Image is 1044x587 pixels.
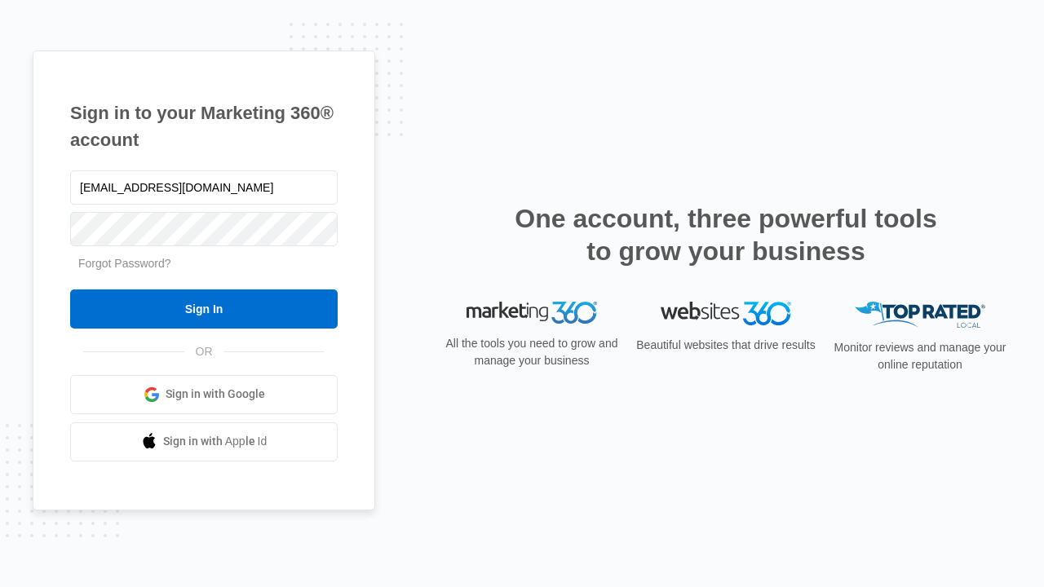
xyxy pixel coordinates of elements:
[70,170,338,205] input: Email
[184,343,224,360] span: OR
[440,335,623,369] p: All the tools you need to grow and manage your business
[855,302,985,329] img: Top Rated Local
[510,202,942,267] h2: One account, three powerful tools to grow your business
[661,302,791,325] img: Websites 360
[70,422,338,461] a: Sign in with Apple Id
[70,289,338,329] input: Sign In
[467,302,597,324] img: Marketing 360
[70,375,338,414] a: Sign in with Google
[166,386,265,403] span: Sign in with Google
[635,337,817,354] p: Beautiful websites that drive results
[163,433,268,450] span: Sign in with Apple Id
[829,339,1011,373] p: Monitor reviews and manage your online reputation
[78,257,171,270] a: Forgot Password?
[70,99,338,153] h1: Sign in to your Marketing 360® account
